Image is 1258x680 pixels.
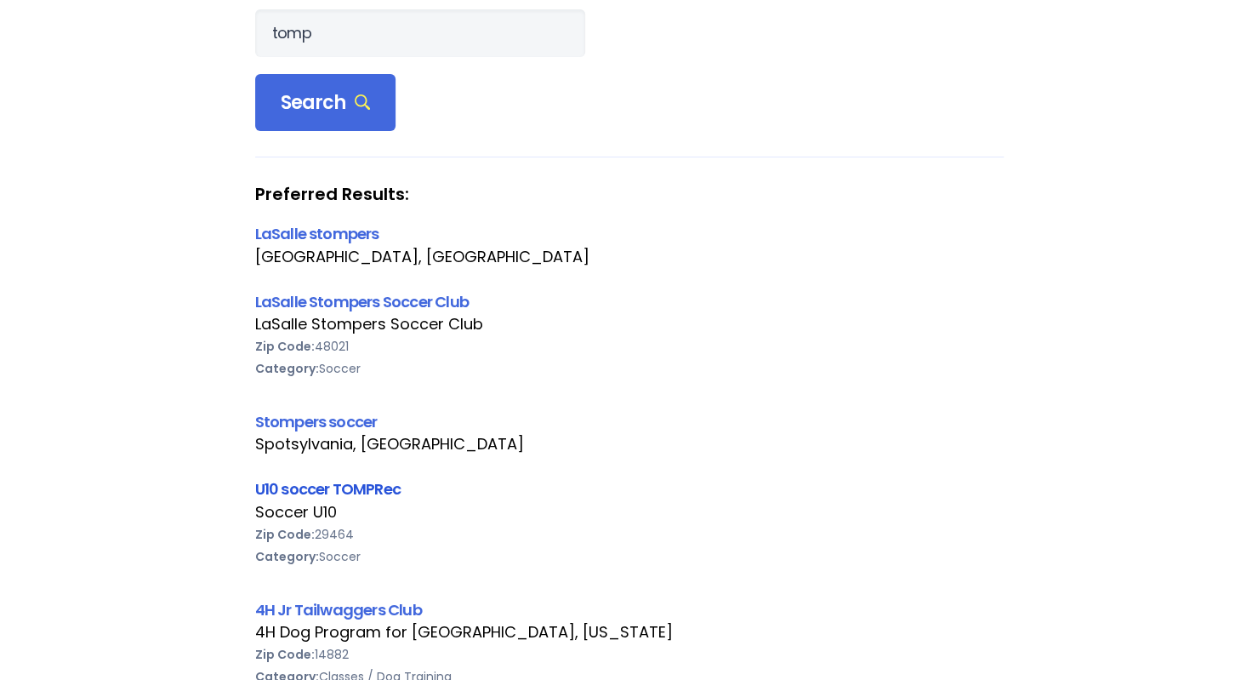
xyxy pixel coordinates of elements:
[255,183,1004,205] strong: Preferred Results:
[255,548,319,565] b: Category:
[255,599,422,620] a: 4H Jr Tailwaggers Club
[255,222,1004,245] div: LaSalle stompers
[255,9,585,57] input: Search Orgs…
[255,433,1004,455] div: Spotsylvania, [GEOGRAPHIC_DATA]
[255,74,396,132] div: Search
[255,335,1004,357] div: 48021
[255,523,1004,546] div: 29464
[255,290,1004,313] div: LaSalle Stompers Soccer Club
[281,91,371,115] span: Search
[255,246,1004,268] div: [GEOGRAPHIC_DATA], [GEOGRAPHIC_DATA]
[255,360,319,377] b: Category:
[255,411,378,432] a: Stompers soccer
[255,646,315,663] b: Zip Code:
[255,313,1004,335] div: LaSalle Stompers Soccer Club
[255,478,401,500] a: U10 soccer TOMPRec
[255,621,1004,643] div: 4H Dog Program for [GEOGRAPHIC_DATA], [US_STATE]
[255,643,1004,666] div: 14882
[255,223,379,244] a: LaSalle stompers
[255,291,469,312] a: LaSalle Stompers Soccer Club
[255,410,1004,433] div: Stompers soccer
[255,598,1004,621] div: 4H Jr Tailwaggers Club
[255,477,1004,500] div: U10 soccer TOMPRec
[255,357,1004,380] div: Soccer
[255,338,315,355] b: Zip Code:
[255,501,1004,523] div: Soccer U10
[255,526,315,543] b: Zip Code:
[255,546,1004,568] div: Soccer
